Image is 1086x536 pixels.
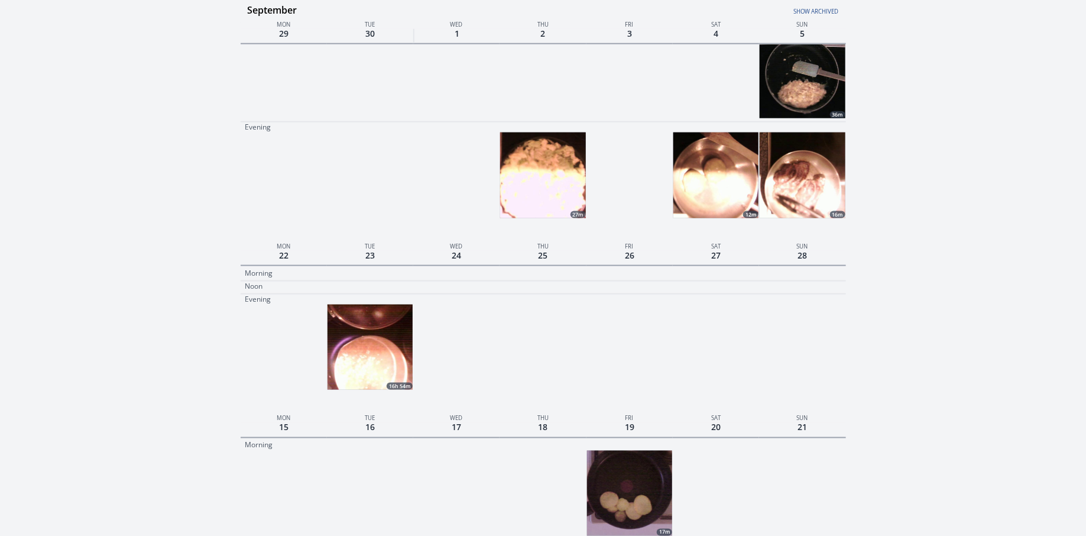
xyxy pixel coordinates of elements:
span: 21 [795,419,809,435]
p: Evening [245,295,271,304]
span: 28 [795,247,809,263]
span: 25 [536,247,550,263]
span: 16 [363,419,377,435]
span: 30 [363,25,377,41]
span: 20 [709,419,723,435]
span: 19 [623,419,637,435]
p: Sat [673,412,759,422]
a: 12m [673,133,758,218]
p: Sun [759,412,845,422]
span: 3 [625,25,634,41]
p: Wed [413,240,500,251]
p: Wed [413,412,500,422]
a: 16m [760,133,845,218]
a: 27m [500,133,585,218]
p: Fri [586,412,673,422]
p: Tue [327,240,413,251]
div: 16h 54m [387,383,413,390]
a: 36m [760,33,845,118]
span: 18 [536,419,550,435]
p: Morning [245,441,273,450]
div: 12m [743,211,758,218]
p: Wed [413,18,500,28]
p: Mon [241,412,327,422]
p: Mon [241,240,327,251]
p: Fri [586,240,673,251]
div: 27m [570,211,586,218]
p: Evening [245,122,271,132]
img: 251005181552_thumb.jpeg [760,133,845,218]
p: Morning [245,269,273,278]
p: Fri [586,18,673,28]
div: 36m [830,111,845,118]
p: Sun [759,240,845,251]
img: 251005113828_thumb.jpeg [760,33,845,118]
span: 27 [709,247,723,263]
span: 29 [277,25,291,41]
span: 2 [539,25,548,41]
div: 17m [657,529,672,536]
span: 15 [277,419,291,435]
img: 251004181933_thumb.jpeg [673,133,758,218]
span: 22 [277,247,291,263]
span: 4 [711,25,721,41]
p: Sun [759,18,845,28]
a: 17m [587,451,672,536]
p: Noon [245,282,263,291]
p: Sat [673,240,759,251]
span: 26 [623,247,637,263]
p: Thu [500,240,586,251]
span: 23 [363,247,377,263]
p: Thu [500,18,586,28]
img: 251002183930_thumb.jpeg [500,133,585,218]
img: 250923180035_thumb.jpeg [328,305,413,390]
span: 24 [449,247,463,263]
p: Sat [673,18,759,28]
span: 1 [452,25,462,41]
a: 16h 54m [328,305,413,390]
p: Mon [241,18,327,28]
img: 250919071653_thumb.jpeg [587,451,672,536]
p: Tue [327,18,413,28]
div: 16m [830,211,845,218]
span: 5 [798,25,807,41]
span: 17 [449,419,463,435]
p: Tue [327,412,413,422]
p: Thu [500,412,586,422]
